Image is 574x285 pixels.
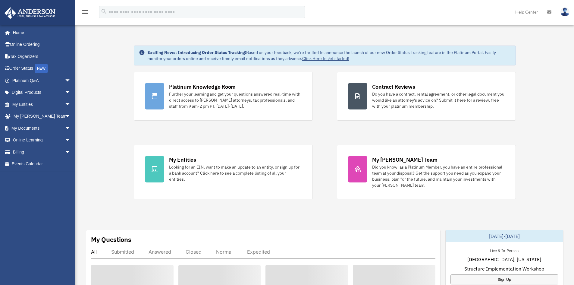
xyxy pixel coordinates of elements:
[450,274,558,284] a: Sign Up
[169,164,302,182] div: Looking for an EIN, want to make an update to an entity, or sign up for a bank account? Click her...
[4,39,80,51] a: Online Ordering
[372,83,415,90] div: Contract Reviews
[247,249,270,255] div: Expedited
[560,8,569,16] img: User Pic
[464,265,544,272] span: Structure Implementation Workshop
[485,247,523,253] div: Live & In-Person
[101,8,107,15] i: search
[4,122,80,134] a: My Documentsarrow_drop_down
[65,122,77,135] span: arrow_drop_down
[65,98,77,111] span: arrow_drop_down
[169,91,302,109] div: Further your learning and get your questions answered real-time with direct access to [PERSON_NAM...
[4,158,80,170] a: Events Calendar
[91,249,97,255] div: All
[4,50,80,62] a: Tax Organizers
[134,72,313,121] a: Platinum Knowledge Room Further your learning and get your questions answered real-time with dire...
[169,156,196,163] div: My Entities
[91,235,131,244] div: My Questions
[4,146,80,158] a: Billingarrow_drop_down
[4,27,77,39] a: Home
[446,230,563,242] div: [DATE]-[DATE]
[147,50,246,55] strong: Exciting News: Introducing Order Status Tracking!
[372,91,505,109] div: Do you have a contract, rental agreement, or other legal document you would like an attorney's ad...
[186,249,202,255] div: Closed
[147,49,511,62] div: Based on your feedback, we're thrilled to announce the launch of our new Order Status Tracking fe...
[372,164,505,188] div: Did you know, as a Platinum Member, you have an entire professional team at your disposal? Get th...
[65,110,77,123] span: arrow_drop_down
[337,72,516,121] a: Contract Reviews Do you have a contract, rental agreement, or other legal document you would like...
[3,7,57,19] img: Anderson Advisors Platinum Portal
[81,11,89,16] a: menu
[65,146,77,158] span: arrow_drop_down
[65,134,77,147] span: arrow_drop_down
[4,98,80,110] a: My Entitiesarrow_drop_down
[65,87,77,99] span: arrow_drop_down
[134,145,313,199] a: My Entities Looking for an EIN, want to make an update to an entity, or sign up for a bank accoun...
[302,56,349,61] a: Click Here to get started!
[467,256,541,263] span: [GEOGRAPHIC_DATA], [US_STATE]
[35,64,48,73] div: NEW
[372,156,438,163] div: My [PERSON_NAME] Team
[337,145,516,199] a: My [PERSON_NAME] Team Did you know, as a Platinum Member, you have an entire professional team at...
[149,249,171,255] div: Answered
[4,110,80,122] a: My [PERSON_NAME] Teamarrow_drop_down
[111,249,134,255] div: Submitted
[216,249,233,255] div: Normal
[4,87,80,99] a: Digital Productsarrow_drop_down
[4,62,80,75] a: Order StatusNEW
[81,8,89,16] i: menu
[65,74,77,87] span: arrow_drop_down
[4,74,80,87] a: Platinum Q&Aarrow_drop_down
[4,134,80,146] a: Online Learningarrow_drop_down
[169,83,236,90] div: Platinum Knowledge Room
